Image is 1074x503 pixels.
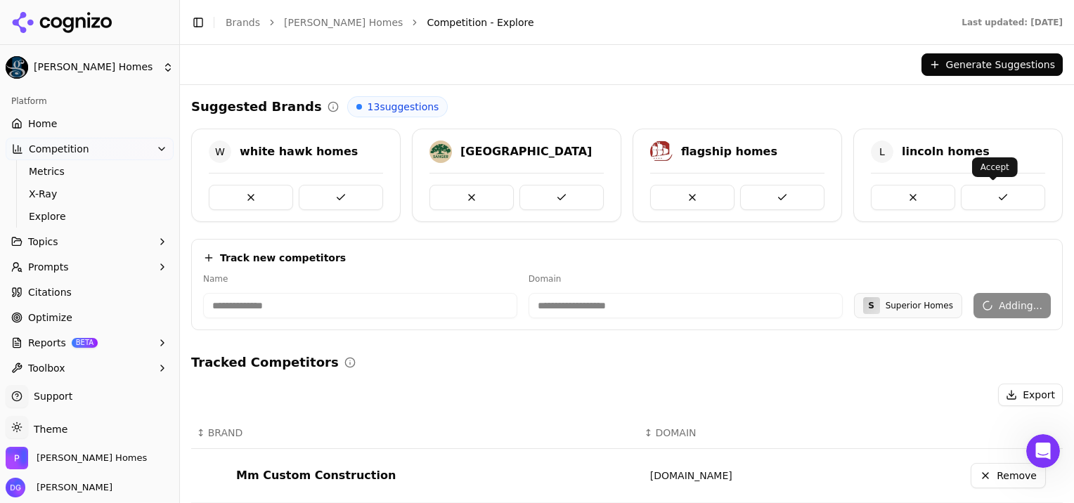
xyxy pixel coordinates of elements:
[460,143,592,160] div: [GEOGRAPHIC_DATA]
[203,273,517,285] label: Name
[29,187,151,201] span: X-Ray
[6,306,174,329] a: Optimize
[89,338,101,349] button: Start recording
[650,141,673,163] img: flagship homes
[962,17,1063,28] div: Last updated: [DATE]
[28,235,58,249] span: Topics
[6,138,174,160] button: Competition
[220,251,346,265] h4: Track new competitors
[191,97,322,117] h2: Suggested Brands
[23,184,157,204] a: X-Ray
[284,15,403,30] a: [PERSON_NAME] Homes
[34,61,157,74] span: [PERSON_NAME] Homes
[529,273,843,285] label: Domain
[6,90,174,112] div: Platform
[6,230,174,253] button: Topics
[902,143,990,160] div: lincoln homes
[28,285,72,299] span: Citations
[236,467,396,484] div: Mm Custom Construction
[28,389,72,403] span: Support
[6,332,174,354] button: ReportsBETA
[6,281,174,303] a: Citations
[6,56,28,79] img: Paul Gray Homes
[226,15,933,30] nav: breadcrumb
[6,357,174,379] button: Toolbox
[191,353,339,372] h2: Tracked Competitors
[44,338,56,349] button: Gif picker
[29,142,89,156] span: Competition
[240,143,358,160] div: white hawk homes
[1026,434,1060,468] iframe: Intercom live chat
[22,338,33,349] button: Emoji picker
[650,470,732,481] a: [DOMAIN_NAME]
[72,338,98,348] span: BETA
[226,17,260,28] a: Brands
[28,260,69,274] span: Prompts
[197,426,633,440] div: ↕BRAND
[214,386,268,396] b: Reconnect
[209,141,231,163] span: W
[13,386,129,396] span: Can't load new messages
[191,417,639,449] th: BRAND
[28,336,66,350] span: Reports
[28,361,65,375] span: Toolbox
[29,164,151,178] span: Metrics
[208,426,243,440] span: BRAND
[886,300,953,311] div: Superior Homes
[60,8,82,30] img: Profile image for Deniz
[6,478,112,497] button: Open user button
[28,117,57,131] span: Home
[921,53,1063,76] button: Generate Suggestions
[6,256,174,278] button: Prompts
[241,332,264,355] button: Send a message…
[9,6,36,32] button: go back
[681,143,777,160] div: flagship homes
[37,452,147,464] span: Paul Gray Homes
[208,467,225,484] img: MM Custom Construction
[23,162,157,181] a: Metrics
[40,8,63,30] img: Profile image for Alp
[368,100,439,114] span: 13 suggestions
[998,384,1063,406] button: Export
[981,162,1009,173] p: Accept
[6,447,28,469] img: Paul Gray Homes
[28,311,72,325] span: Optimize
[6,447,147,469] button: Open organization switcher
[6,112,174,135] a: Home
[427,15,533,30] span: Competition - Explore
[971,463,1046,488] button: Remove
[639,417,827,449] th: DOMAIN
[29,209,151,223] span: Explore
[429,141,452,163] img: oak creek homes
[12,308,269,332] textarea: Message…
[868,300,874,311] span: S
[31,481,112,494] span: [PERSON_NAME]
[28,424,67,435] span: Theme
[67,338,78,349] button: Upload attachment
[23,207,157,226] a: Explore
[88,13,131,24] h1: Cognizo
[214,386,268,396] button: Reconnect
[247,6,272,31] div: Close
[871,141,893,163] span: L
[6,478,25,497] img: Denise Gray
[655,426,696,440] span: DOMAIN
[645,426,822,440] div: ↕DOMAIN
[220,6,247,32] button: Home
